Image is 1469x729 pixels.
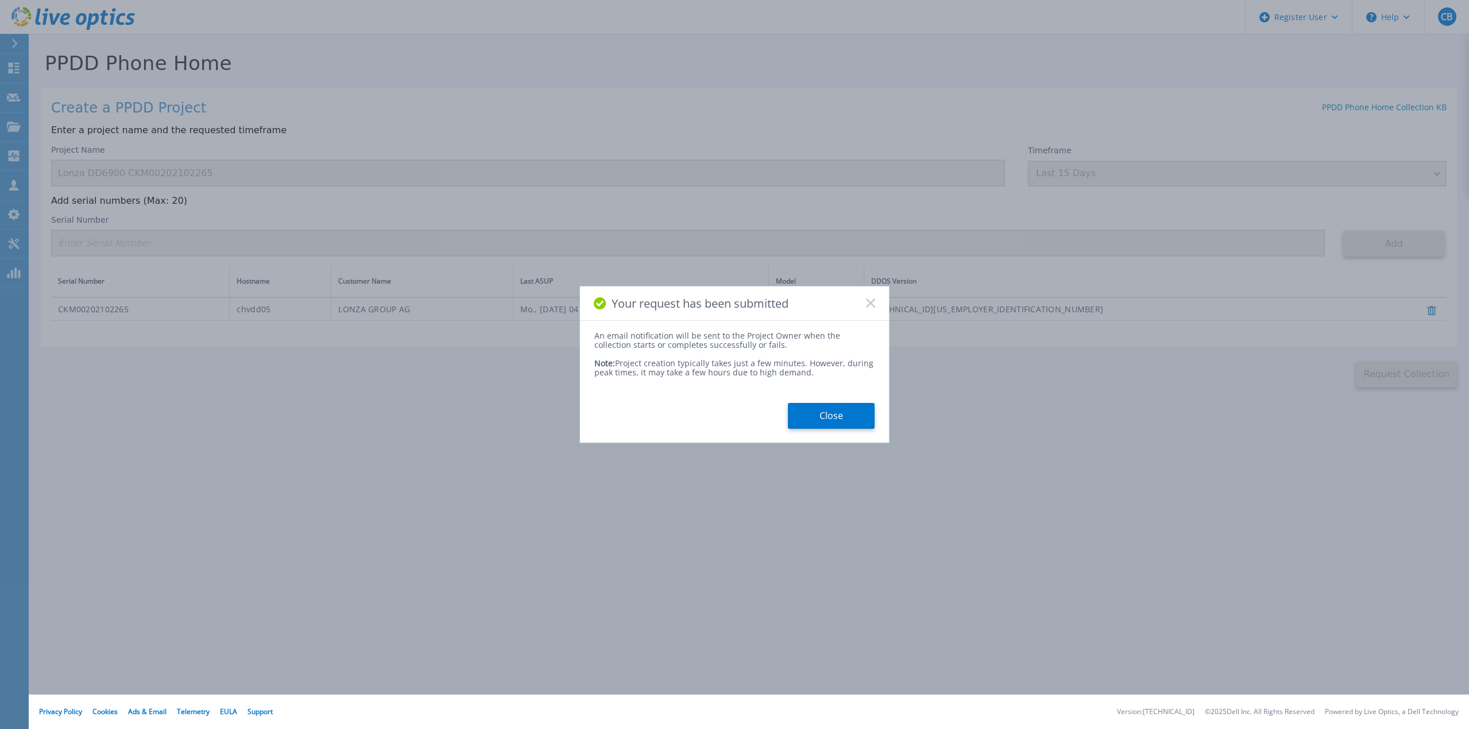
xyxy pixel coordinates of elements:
a: Privacy Policy [39,707,82,716]
div: Project creation typically takes just a few minutes. However, during peak times, it may take a fe... [594,350,875,377]
div: An email notification will be sent to the Project Owner when the collection starts or completes s... [594,331,875,350]
li: Version: [TECHNICAL_ID] [1117,708,1194,716]
button: Close [788,403,875,429]
a: Telemetry [177,707,210,716]
span: Your request has been submitted [612,297,788,310]
a: Ads & Email [128,707,167,716]
li: © 2025 Dell Inc. All Rights Reserved [1205,708,1315,716]
li: Powered by Live Optics, a Dell Technology [1325,708,1459,716]
a: EULA [220,707,237,716]
span: Note: [594,358,615,369]
a: Cookies [92,707,118,716]
a: Support [248,707,273,716]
